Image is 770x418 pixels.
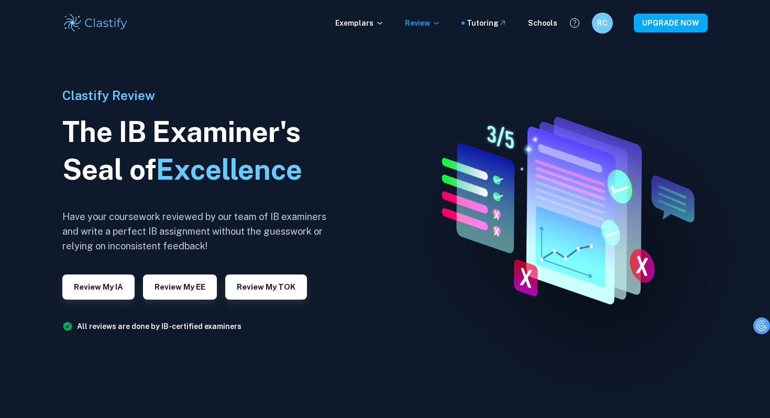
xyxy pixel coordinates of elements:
button: UPGRADE NOW [634,14,708,32]
img: IA Review hero [417,108,708,309]
a: Tutoring [467,17,507,29]
button: Review my TOK [225,274,307,300]
button: RC [592,13,613,34]
p: Review [405,17,441,29]
img: Clastify logo [62,13,129,34]
h6: Clastify Review [62,86,335,105]
a: All reviews are done by IB-certified examiners [77,322,241,331]
span: Excellence [156,153,302,186]
a: Schools [528,17,557,29]
button: Help and Feedback [566,14,584,32]
h6: RC [597,17,609,29]
button: Review my IA [62,274,135,300]
p: Exemplars [335,17,384,29]
button: Review my EE [143,274,217,300]
h1: The IB Examiner's Seal of [62,113,335,189]
h6: Have your coursework reviewed by our team of IB examiners and write a perfect IB assignment witho... [62,210,335,254]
